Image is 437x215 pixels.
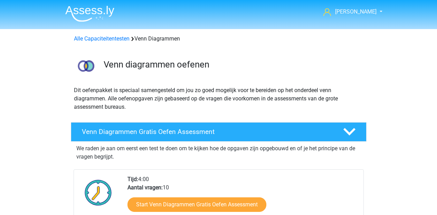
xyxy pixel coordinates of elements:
[81,175,116,210] img: Klok
[127,184,163,191] b: Aantal vragen:
[65,6,114,22] img: Assessly
[82,128,332,136] h4: Venn Diagrammen Gratis Oefen Assessment
[127,197,266,212] a: Start Venn Diagrammen Gratis Oefen Assessment
[335,8,377,15] span: [PERSON_NAME]
[104,59,361,70] h3: Venn diagrammen oefenen
[74,35,130,42] a: Alle Capaciteitentesten
[68,122,369,142] a: Venn Diagrammen Gratis Oefen Assessment
[71,35,366,43] div: Venn Diagrammen
[127,176,138,182] b: Tijd:
[76,144,361,161] p: We raden je aan om eerst een test te doen om te kijken hoe de opgaven zijn opgebouwd en of je het...
[71,51,101,81] img: venn diagrammen
[321,8,377,16] a: [PERSON_NAME]
[74,86,363,111] p: Dit oefenpakket is speciaal samengesteld om jou zo goed mogelijk voor te bereiden op het onderdee...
